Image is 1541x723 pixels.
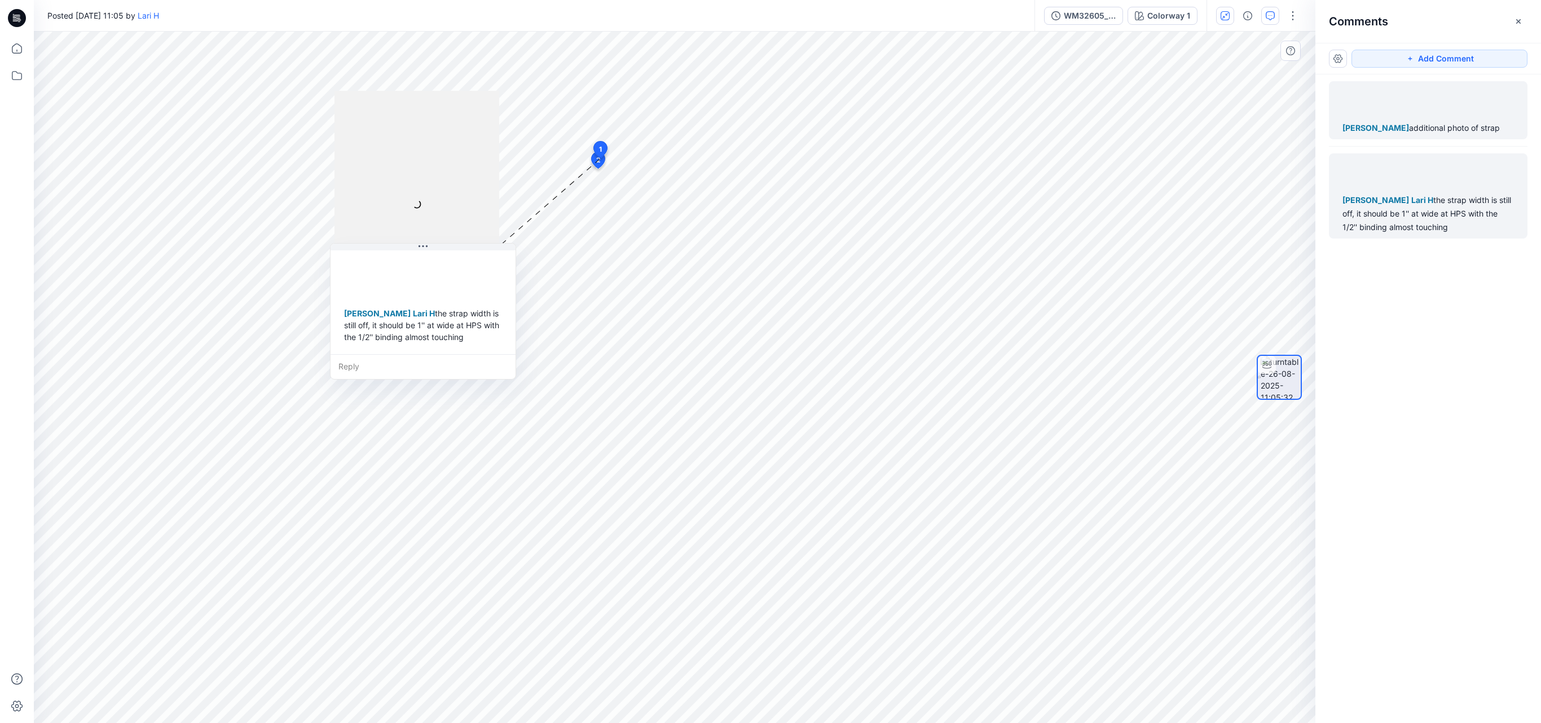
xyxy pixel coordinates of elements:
[47,10,159,21] span: Posted [DATE] 11:05 by
[1342,123,1409,133] span: [PERSON_NAME]
[331,354,516,379] div: Reply
[1261,356,1301,399] img: turntable-26-08-2025-11:05:32
[1239,7,1257,25] button: Details
[599,144,602,155] span: 1
[1342,121,1514,135] div: additional photo of strap
[1147,10,1190,22] div: Colorway 1
[1342,193,1514,234] div: the strap width is still off, it should be 1'' at wide at HPS with the 1/2'' binding almost touching
[1329,15,1388,28] h2: Comments
[340,303,507,347] div: the strap width is still off, it should be 1'' at wide at HPS with the 1/2'' binding almost touching
[413,308,435,318] span: Lari H
[138,11,159,20] a: Lari H
[344,308,411,318] span: [PERSON_NAME]
[1128,7,1197,25] button: Colorway 1
[1351,50,1527,68] button: Add Comment
[1342,195,1409,205] span: [PERSON_NAME]
[1064,10,1116,22] div: WM32605_DEV_REV1
[1044,7,1123,25] button: WM32605_DEV_REV1
[1411,195,1433,205] span: Lari H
